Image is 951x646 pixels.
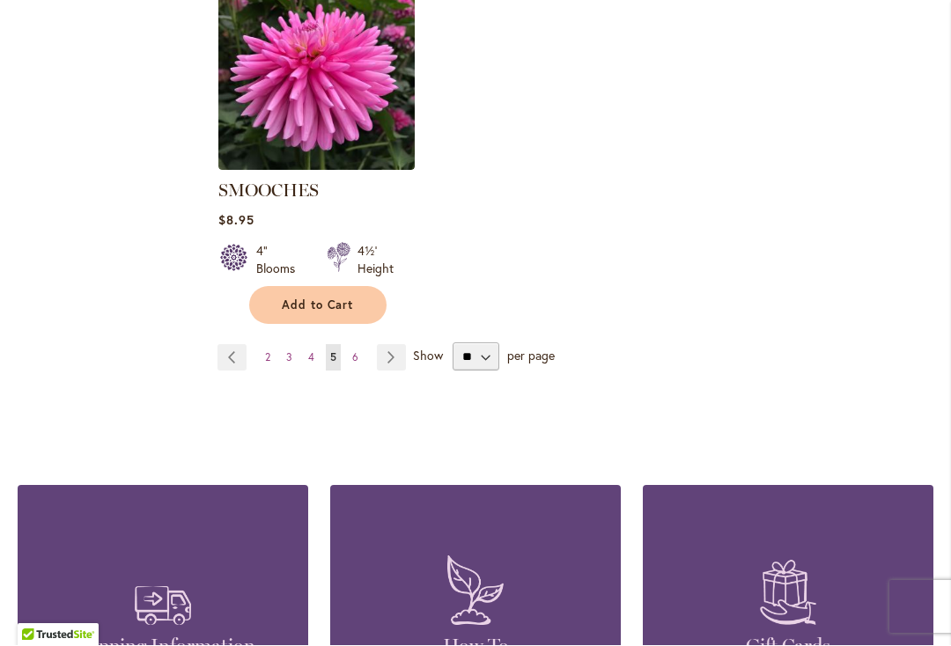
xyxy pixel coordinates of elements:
span: Show [413,348,443,364]
span: 6 [352,351,358,364]
span: Add to Cart [282,298,354,313]
span: per page [507,348,555,364]
a: SMOOCHES [218,180,319,202]
span: 4 [308,351,314,364]
div: 4½' Height [358,243,394,278]
a: 4 [304,345,319,371]
a: 6 [348,345,363,371]
a: 2 [261,345,275,371]
a: 3 [282,345,297,371]
a: SMOOCHES [218,158,415,174]
button: Add to Cart [249,287,387,325]
span: 3 [286,351,292,364]
span: $8.95 [218,212,254,229]
span: 5 [330,351,336,364]
div: 4" Blooms [256,243,306,278]
iframe: Launch Accessibility Center [13,584,63,633]
span: 2 [265,351,270,364]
